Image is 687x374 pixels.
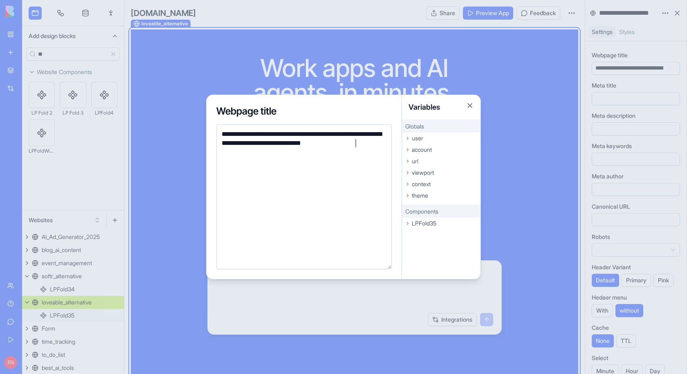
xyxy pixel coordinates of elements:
h3: Webpage title [216,105,392,118]
span: viewport [412,169,434,177]
span: user [412,134,423,142]
span: url [412,157,418,165]
button: Close [466,101,474,110]
span: Components [405,208,438,215]
span: LPFold35 [412,219,436,228]
span: Variables [409,103,440,111]
span: Globals [405,123,424,130]
span: account [412,146,432,154]
span: theme [412,192,428,200]
span: context [412,180,431,188]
